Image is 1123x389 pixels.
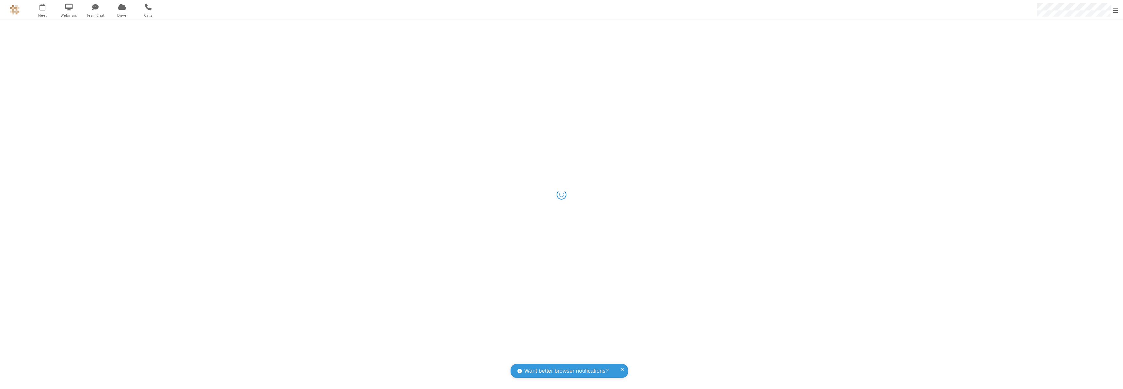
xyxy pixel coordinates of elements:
[110,12,134,18] span: Drive
[1107,372,1118,384] iframe: Chat
[30,12,55,18] span: Meet
[83,12,108,18] span: Team Chat
[136,12,161,18] span: Calls
[57,12,81,18] span: Webinars
[524,367,609,375] span: Want better browser notifications?
[10,5,20,15] img: QA Selenium DO NOT DELETE OR CHANGE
